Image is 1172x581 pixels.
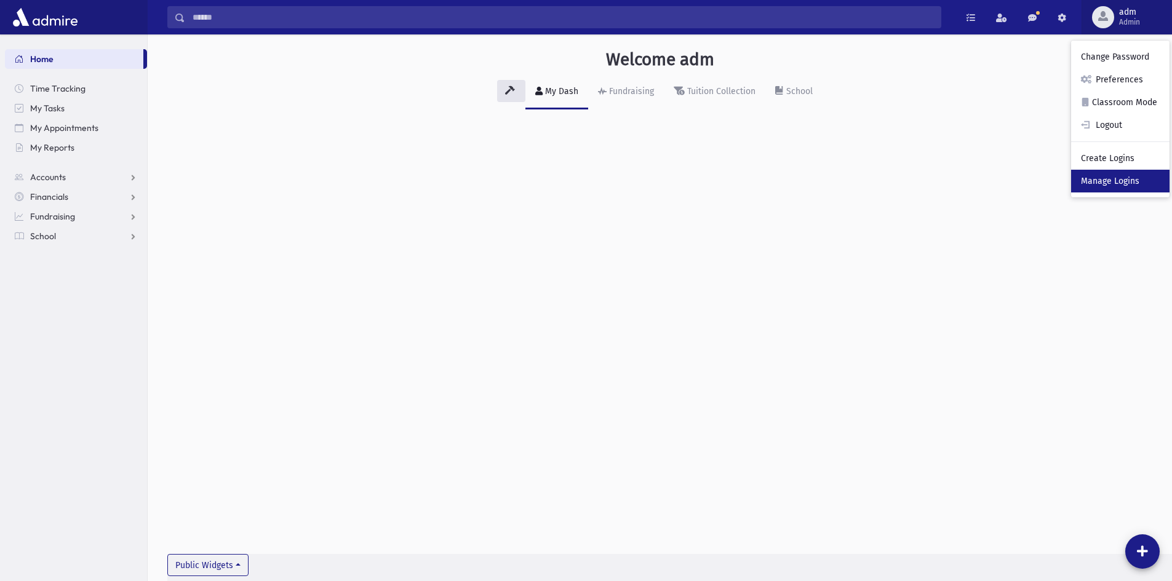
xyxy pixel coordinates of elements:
a: My Appointments [5,118,147,138]
span: School [30,231,56,242]
a: School [765,75,823,109]
span: My Reports [30,142,74,153]
a: Time Tracking [5,79,147,98]
a: Change Password [1071,45,1170,68]
span: adm [1119,7,1140,17]
a: Home [5,49,143,69]
a: Manage Logins [1071,170,1170,192]
a: School [5,226,147,246]
a: Fundraising [5,207,147,226]
a: Fundraising [588,75,664,109]
div: Fundraising [607,86,654,97]
div: Tuition Collection [685,86,755,97]
a: My Tasks [5,98,147,118]
span: Financials [30,191,68,202]
span: Home [30,53,54,65]
a: Tuition Collection [664,75,765,109]
span: Admin [1119,17,1140,27]
div: School [784,86,813,97]
a: Financials [5,187,147,207]
a: Preferences [1071,68,1170,91]
input: Search [185,6,941,28]
span: Fundraising [30,211,75,222]
img: AdmirePro [10,5,81,30]
span: My Tasks [30,103,65,114]
a: Classroom Mode [1071,91,1170,114]
span: Time Tracking [30,83,86,94]
a: Logout [1071,114,1170,136]
a: Accounts [5,167,147,187]
button: Public Widgets [167,554,249,576]
a: My Dash [525,75,588,109]
a: Create Logins [1071,147,1170,170]
span: Accounts [30,172,66,183]
div: My Dash [543,86,578,97]
a: My Reports [5,138,147,157]
h3: Welcome adm [606,49,714,70]
span: My Appointments [30,122,98,133]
